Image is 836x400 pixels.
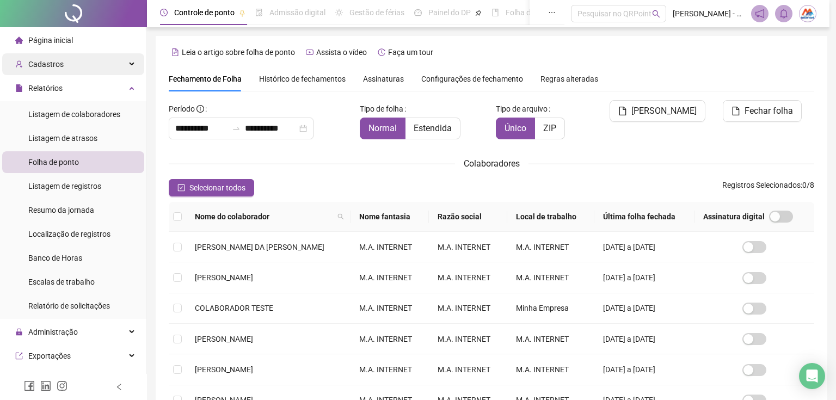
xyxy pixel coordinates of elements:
[177,184,185,192] span: check-square
[269,8,325,17] span: Admissão digital
[316,48,367,57] span: Assista o vídeo
[351,232,429,262] td: M.A. INTERNET
[594,293,694,324] td: [DATE] a [DATE]
[15,84,23,92] span: file
[618,107,627,115] span: file
[363,75,404,83] span: Assinaturas
[610,100,705,122] button: [PERSON_NAME]
[169,75,242,83] span: Fechamento de Folha
[232,124,241,133] span: swap-right
[475,10,482,16] span: pushpin
[360,103,403,115] span: Tipo de folha
[652,10,660,18] span: search
[464,158,520,169] span: Colaboradores
[507,202,594,232] th: Local de trabalho
[169,179,254,196] button: Selecionar todos
[351,262,429,293] td: M.A. INTERNET
[723,100,802,122] button: Fechar folha
[388,48,433,57] span: Faça um tour
[722,181,801,189] span: Registros Selecionados
[496,103,548,115] span: Tipo de arquivo
[755,9,765,19] span: notification
[722,179,814,196] span: : 0 / 8
[28,158,79,167] span: Folha de ponto
[335,208,346,225] span: search
[171,48,179,56] span: file-text
[182,48,295,57] span: Leia o artigo sobre folha de ponto
[351,354,429,385] td: M.A. INTERNET
[28,36,73,45] span: Página inicial
[548,9,556,16] span: ellipsis
[799,363,825,389] div: Open Intercom Messenger
[507,232,594,262] td: M.A. INTERNET
[28,352,71,360] span: Exportações
[255,9,263,16] span: file-done
[259,75,346,83] span: Histórico de fechamentos
[57,380,67,391] span: instagram
[24,380,35,391] span: facebook
[28,328,78,336] span: Administração
[28,254,82,262] span: Banco de Horas
[15,60,23,68] span: user-add
[15,328,23,336] span: lock
[28,206,94,214] span: Resumo da jornada
[779,9,789,19] span: bell
[631,104,697,118] span: [PERSON_NAME]
[169,104,195,113] span: Período
[428,8,471,17] span: Painel do DP
[28,110,120,119] span: Listagem de colaboradores
[15,352,23,360] span: export
[491,9,499,16] span: book
[160,9,168,16] span: clock-circle
[195,211,333,223] span: Nome do colaborador
[745,104,793,118] span: Fechar folha
[28,134,97,143] span: Listagem de atrasos
[703,211,765,223] span: Assinatura digital
[351,293,429,324] td: M.A. INTERNET
[421,75,523,83] span: Configurações de fechamento
[196,105,204,113] span: info-circle
[306,48,313,56] span: youtube
[335,9,343,16] span: sun
[414,9,422,16] span: dashboard
[239,10,245,16] span: pushpin
[232,124,241,133] span: to
[40,380,51,391] span: linkedin
[414,123,452,133] span: Estendida
[429,354,507,385] td: M.A. INTERNET
[28,182,101,190] span: Listagem de registros
[28,278,95,286] span: Escalas de trabalho
[15,36,23,44] span: home
[507,354,594,385] td: M.A. INTERNET
[594,262,694,293] td: [DATE] a [DATE]
[195,304,273,312] span: COLABORADOR TESTE
[349,8,404,17] span: Gestão de férias
[28,84,63,93] span: Relatórios
[115,383,123,391] span: left
[429,324,507,354] td: M.A. INTERNET
[195,365,253,374] span: [PERSON_NAME]
[800,5,816,22] img: 89085
[368,123,397,133] span: Normal
[351,202,429,232] th: Nome fantasia
[337,213,344,220] span: search
[195,335,253,343] span: [PERSON_NAME]
[506,8,575,17] span: Folha de pagamento
[507,293,594,324] td: Minha Empresa
[429,262,507,293] td: M.A. INTERNET
[174,8,235,17] span: Controle de ponto
[594,232,694,262] td: [DATE] a [DATE]
[507,262,594,293] td: M.A. INTERNET
[540,75,598,83] span: Regras alteradas
[594,324,694,354] td: [DATE] a [DATE]
[378,48,385,56] span: history
[429,232,507,262] td: M.A. INTERNET
[351,324,429,354] td: M.A. INTERNET
[429,202,507,232] th: Razão social
[28,60,64,69] span: Cadastros
[505,123,526,133] span: Único
[195,243,324,251] span: [PERSON_NAME] DA [PERSON_NAME]
[673,8,745,20] span: [PERSON_NAME] - M.A. INTERNET
[429,293,507,324] td: M.A. INTERNET
[507,324,594,354] td: M.A. INTERNET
